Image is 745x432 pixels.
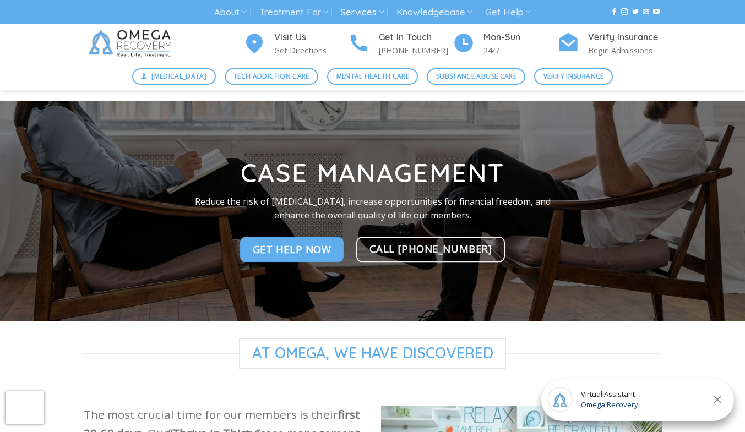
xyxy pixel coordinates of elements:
a: Tech Addiction Care [225,68,319,85]
a: Follow on Facebook [611,8,617,16]
span: CALL [PHONE_NUMBER] [369,240,492,256]
p: Begin Admissions [588,44,662,57]
a: Follow on YouTube [653,8,660,16]
p: Reduce the risk of [MEDICAL_DATA], increase opportunities for financial freedom, and enhance the ... [194,195,551,223]
h4: Verify Insurance [588,30,662,45]
a: Send us an email [643,8,649,16]
strong: Case Management [241,157,504,189]
a: Get Help Now [240,237,344,262]
span: Mental Health Care [336,71,409,81]
a: Follow on Twitter [632,8,639,16]
p: [PHONE_NUMBER] [379,44,453,57]
span: Get Help Now [253,241,331,257]
span: At Omega, We Have Discovered [239,338,507,369]
a: [MEDICAL_DATA] [132,68,216,85]
a: Knowledgebase [396,2,472,23]
a: Verify Insurance Begin Admissions [557,30,662,57]
p: 24/7 [483,44,557,57]
a: Treatment For [259,2,328,23]
a: CALL [PHONE_NUMBER] [356,237,505,262]
span: [MEDICAL_DATA] [151,71,206,81]
p: Get Directions [274,44,348,57]
a: Substance Abuse Care [427,68,525,85]
span: Verify Insurance [543,71,604,81]
a: Verify Insurance [534,68,613,85]
a: About [214,2,247,23]
a: Services [340,2,384,23]
h4: Mon-Sun [483,30,557,45]
span: Tech Addiction Care [233,71,309,81]
span: Substance Abuse Care [436,71,516,81]
a: Mental Health Care [327,68,418,85]
h4: Get In Touch [379,30,453,45]
a: Visit Us Get Directions [243,30,348,57]
a: Get Help [485,2,531,23]
a: Get In Touch [PHONE_NUMBER] [348,30,453,57]
img: Omega Recovery [84,24,180,63]
h4: Visit Us [274,30,348,45]
a: Follow on Instagram [621,8,628,16]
